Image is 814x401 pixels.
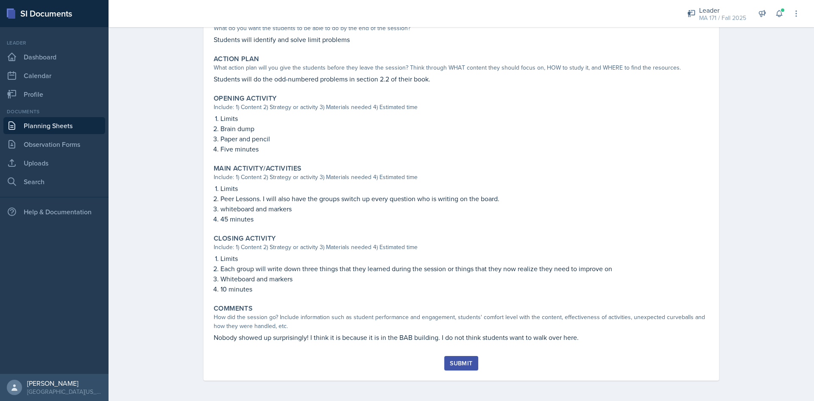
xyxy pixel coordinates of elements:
label: Comments [214,304,253,313]
p: Five minutes [220,144,709,154]
div: Submit [450,360,472,367]
p: Limits [220,183,709,193]
p: Each group will write down three things that they learned during the session or things that they ... [220,264,709,274]
div: Documents [3,108,105,115]
p: Paper and pencil [220,134,709,144]
a: Observation Forms [3,136,105,153]
button: Submit [444,356,478,370]
p: Peer Lessons. I will also have the groups switch up every question who is writing on the board. [220,193,709,204]
p: Limits [220,113,709,123]
div: How did the session go? Include information such as student performance and engagement, students'... [214,313,709,331]
p: 10 minutes [220,284,709,294]
p: Students will do the odd-numbered problems in section 2.2 of their book. [214,74,709,84]
label: Action Plan [214,55,259,63]
p: Students will identify and solve limit problems [214,34,709,45]
label: Closing Activity [214,234,276,243]
a: Profile [3,86,105,103]
div: [PERSON_NAME] [27,379,102,387]
div: Include: 1) Content 2) Strategy or activity 3) Materials needed 4) Estimated time [214,173,709,182]
p: Brain dump [220,123,709,134]
div: [GEOGRAPHIC_DATA][US_STATE] in [GEOGRAPHIC_DATA] [27,387,102,396]
a: Uploads [3,154,105,171]
p: 45 minutes [220,214,709,224]
p: Limits [220,253,709,264]
p: Nobody showed up surprisingly! I think it is because it is in the BAB building. I do not think st... [214,332,709,342]
a: Dashboard [3,48,105,65]
a: Calendar [3,67,105,84]
p: whiteboard and markers [220,204,709,214]
div: Include: 1) Content 2) Strategy or activity 3) Materials needed 4) Estimated time [214,103,709,112]
label: Main Activity/Activities [214,164,302,173]
label: Opening Activity [214,94,276,103]
div: Include: 1) Content 2) Strategy or activity 3) Materials needed 4) Estimated time [214,243,709,252]
div: Leader [699,5,746,15]
div: Leader [3,39,105,47]
div: Help & Documentation [3,203,105,220]
a: Planning Sheets [3,117,105,134]
p: Whiteboard and markers [220,274,709,284]
a: Search [3,173,105,190]
div: What do you want the students to be able to do by the end of the session? [214,24,709,33]
div: What action plan will you give the students before they leave the session? Think through WHAT con... [214,63,709,72]
div: MA 171 / Fall 2025 [699,14,746,22]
